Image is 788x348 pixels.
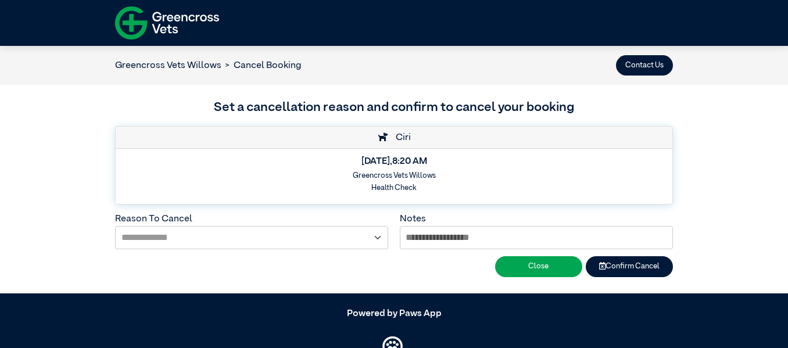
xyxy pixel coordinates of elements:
h5: Powered by Paws App [115,308,673,320]
label: Reason To Cancel [115,214,192,224]
img: f-logo [115,3,219,43]
button: Confirm Cancel [586,256,673,277]
nav: breadcrumb [115,59,301,73]
label: Notes [400,214,426,224]
a: Greencross Vets Willows [115,61,221,70]
li: Cancel Booking [221,59,301,73]
h6: Health Check [123,184,665,192]
button: Close [495,256,582,277]
h6: Greencross Vets Willows [123,171,665,180]
button: Contact Us [616,55,673,76]
h3: Set a cancellation reason and confirm to cancel your booking [115,98,673,118]
h5: [DATE] , 8:20 AM [123,156,665,167]
span: Ciri [390,133,411,142]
